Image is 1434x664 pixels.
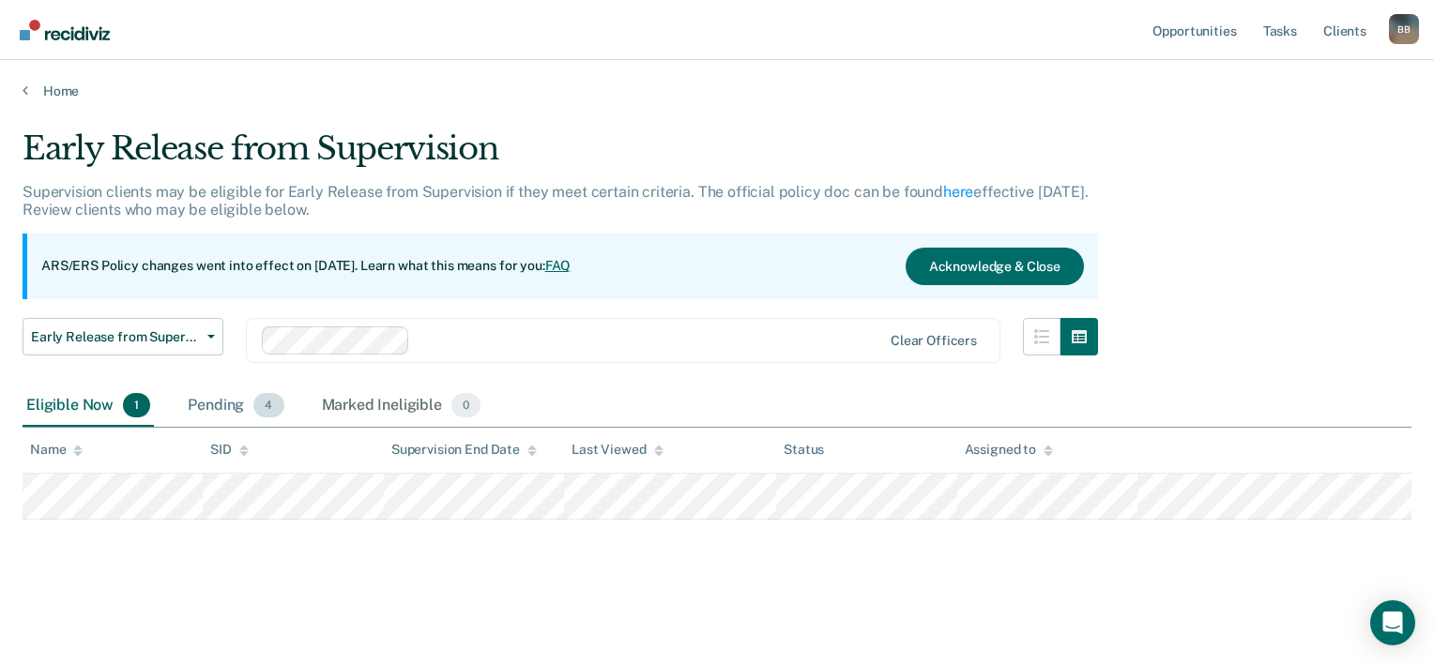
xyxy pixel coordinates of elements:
[572,442,663,458] div: Last Viewed
[253,393,283,417] span: 4
[23,385,154,427] div: Eligible Now1
[30,442,83,458] div: Name
[23,129,1098,183] div: Early Release from Supervision
[965,442,1053,458] div: Assigned to
[391,442,537,458] div: Supervision End Date
[906,248,1084,285] button: Acknowledge & Close
[545,258,572,273] a: FAQ
[23,183,1089,219] p: Supervision clients may be eligible for Early Release from Supervision if they meet certain crite...
[123,393,150,417] span: 1
[451,393,481,417] span: 0
[318,385,485,427] div: Marked Ineligible0
[41,257,571,276] p: ARS/ERS Policy changes went into effect on [DATE]. Learn what this means for you:
[31,329,200,345] span: Early Release from Supervision
[23,318,223,355] button: Early Release from Supervision
[184,385,287,427] div: Pending4
[1370,600,1415,645] div: Open Intercom Messenger
[23,83,1411,99] a: Home
[1389,14,1419,44] div: B B
[1389,14,1419,44] button: Profile dropdown button
[210,442,249,458] div: SID
[943,183,973,201] a: here
[20,20,110,40] img: Recidiviz
[784,442,824,458] div: Status
[891,333,977,349] div: Clear officers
